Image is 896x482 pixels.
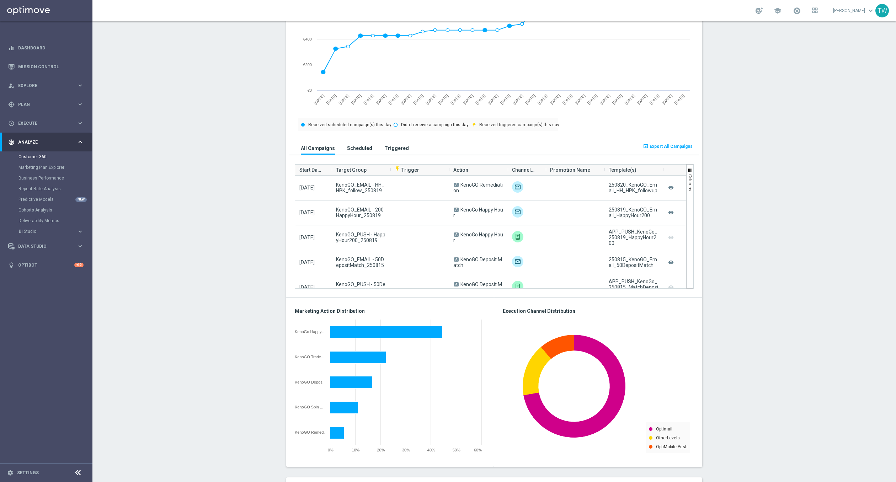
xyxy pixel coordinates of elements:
i: play_circle_outline [8,120,15,127]
span: 0% [328,448,334,452]
div: equalizer Dashboard [8,45,84,51]
text: [DATE] [649,93,661,105]
button: Data Studio keyboard_arrow_right [8,243,84,249]
text: [DATE] [674,93,686,105]
text: [DATE] [487,93,499,105]
text: [DATE] [450,93,462,105]
span: KenoGO Deposit Match [453,257,502,268]
text: [DATE] [400,93,412,105]
span: 50% [453,448,460,452]
text: [DATE] [599,93,611,105]
a: Dashboard [18,38,84,57]
div: Predictive Models [18,194,92,205]
span: BI Studio [19,229,70,234]
div: NEW [75,197,87,202]
div: KenoGO Remediation [295,430,325,434]
span: 10% [352,448,359,452]
div: Marketing Plan Explorer [18,162,92,173]
i: keyboard_arrow_right [77,101,84,108]
span: A [454,257,459,262]
div: Execute [8,120,77,127]
text: [DATE] [388,93,399,105]
span: A [454,183,459,187]
span: Data Studio [18,244,77,248]
a: Mission Control [18,57,84,76]
text: [DATE] [425,93,437,105]
text: Optimail [656,427,672,432]
span: [DATE] [299,185,315,191]
span: Promotion Name [550,163,590,177]
button: Triggered [383,141,411,155]
div: 250819_KenoGO_Email_HappyHour200 [609,207,659,218]
i: keyboard_arrow_right [77,120,84,127]
span: KenoGO Deposit Match [453,282,502,293]
text: [DATE] [537,93,549,105]
h3: All Campaigns [301,145,335,151]
text: [DATE] [350,93,362,105]
i: gps_fixed [8,101,15,108]
h3: Scheduled [347,145,372,151]
text: [DATE] [549,93,561,105]
div: Mission Control [8,57,84,76]
text: €400 [303,37,312,41]
div: KenoGO Deposit Match [295,380,325,384]
a: Predictive Models [18,197,74,202]
div: Optibot [8,256,84,274]
button: person_search Explore keyboard_arrow_right [8,83,84,89]
text: [DATE] [437,93,449,105]
div: Plan [8,101,77,108]
i: track_changes [8,139,15,145]
span: [DATE] [299,235,315,240]
div: Optimail [512,206,523,218]
a: Settings [17,471,39,475]
span: KenoGo Happy Hour [453,207,503,218]
div: lightbulb Optibot +10 [8,262,84,268]
a: Deliverability Metrics [18,218,74,224]
div: Mission Control [8,64,84,70]
a: Repeat Rate Analysis [18,186,74,192]
button: All Campaigns [299,141,337,155]
div: BI Studio [19,229,77,234]
img: Optimail [512,181,523,193]
div: 250815_KenoGO_Email_50DepositMatch [609,257,659,268]
a: Optibot [18,256,74,274]
span: Trigger [395,167,419,173]
button: track_changes Analyze keyboard_arrow_right [8,139,84,145]
h3: Execution Channel Distribution [503,308,694,314]
div: Analyze [8,139,77,145]
text: [DATE] [636,93,648,105]
i: keyboard_arrow_right [77,243,84,250]
i: flash_on [395,166,400,172]
span: Action [453,163,468,177]
text: [DATE] [524,93,536,105]
div: OptiMobile Push [512,281,523,292]
span: school [774,7,782,15]
span: Analyze [18,140,77,144]
i: keyboard_arrow_right [77,228,84,235]
a: [PERSON_NAME]keyboard_arrow_down [832,5,875,16]
span: KenoGO_PUSH - 50DepositMatch_250815 [336,282,386,293]
img: Optimail [512,256,523,267]
span: KenoGO_PUSH - HappyHour200_250819 [336,232,386,243]
text: [DATE] [313,93,325,105]
text: [DATE] [462,93,474,105]
i: person_search [8,82,15,89]
a: Customer 360 [18,154,74,160]
text: [DATE] [512,93,524,105]
text: Received triggered campaign(s) this day [479,122,559,127]
span: A [454,208,459,212]
span: KenoGO_EMAIL - 200HappyHour_250819 [336,207,386,218]
div: Repeat Rate Analysis [18,183,92,194]
div: KenoGo Happy Hour [295,330,325,334]
span: KenoGO Remediation [453,182,503,193]
img: OptiMobile Push [512,231,523,242]
span: [DATE] [299,259,315,265]
i: lightbulb [8,262,15,268]
div: Cohorts Analysis [18,205,92,215]
text: OptiMobile Push [656,444,688,449]
text: €0 [308,88,312,92]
